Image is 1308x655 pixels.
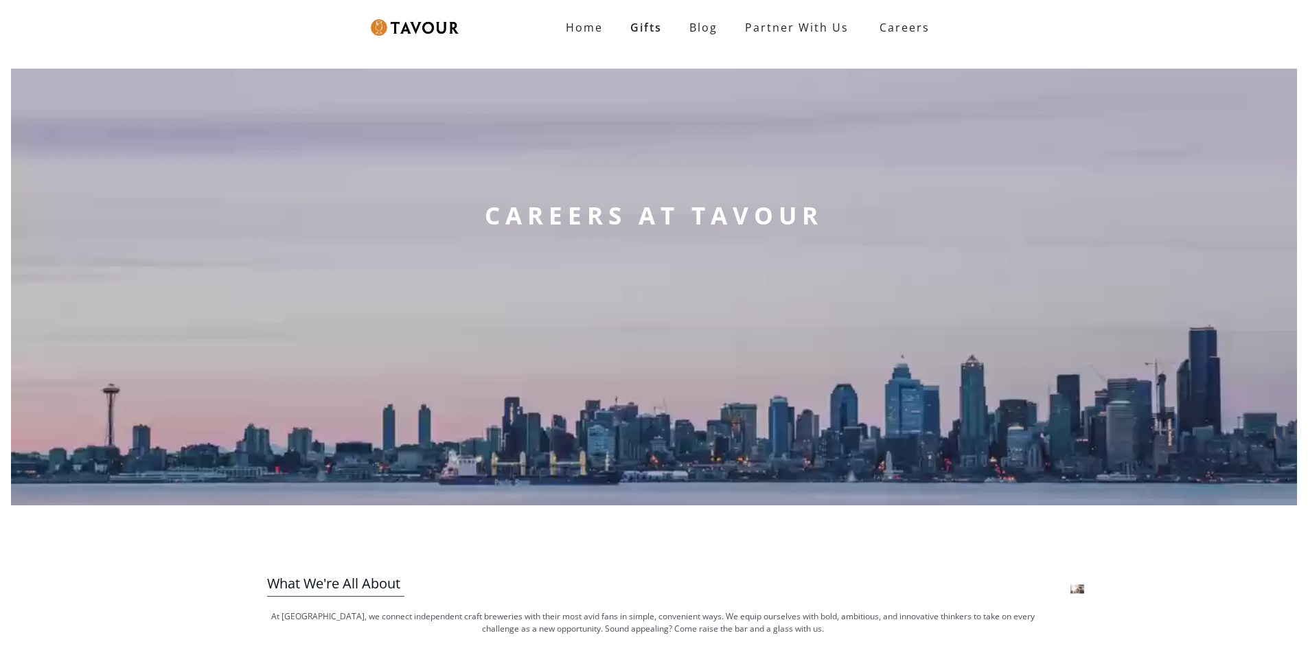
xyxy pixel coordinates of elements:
a: Home [552,14,617,41]
h3: What We're All About [267,571,1040,596]
p: At [GEOGRAPHIC_DATA], we connect independent craft breweries with their most avid fans in simple,... [267,610,1040,635]
a: partner with us [731,14,862,41]
a: Gifts [617,14,676,41]
strong: Careers [880,14,930,41]
a: Blog [676,14,731,41]
strong: CAREERS AT TAVOUR [485,199,823,232]
strong: Home [566,20,603,35]
a: Careers [862,8,940,47]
